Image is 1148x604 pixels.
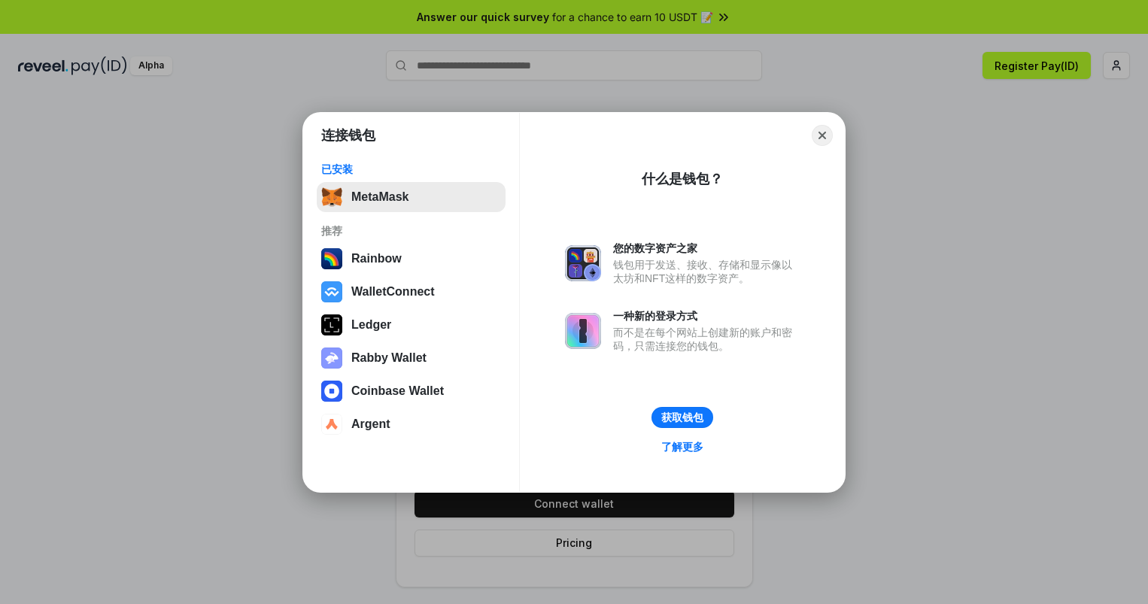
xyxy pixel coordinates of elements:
div: 什么是钱包？ [642,170,723,188]
img: svg+xml,%3Csvg%20xmlns%3D%22http%3A%2F%2Fwww.w3.org%2F2000%2Fsvg%22%20fill%3D%22none%22%20viewBox... [565,245,601,281]
button: 获取钱包 [651,407,713,428]
button: Coinbase Wallet [317,376,506,406]
img: svg+xml,%3Csvg%20width%3D%2228%22%20height%3D%2228%22%20viewBox%3D%220%200%2028%2028%22%20fill%3D... [321,281,342,302]
div: Coinbase Wallet [351,384,444,398]
button: Rabby Wallet [317,343,506,373]
div: 您的数字资产之家 [613,241,800,255]
img: svg+xml,%3Csvg%20width%3D%2228%22%20height%3D%2228%22%20viewBox%3D%220%200%2028%2028%22%20fill%3D... [321,381,342,402]
div: Argent [351,417,390,431]
img: svg+xml,%3Csvg%20width%3D%2228%22%20height%3D%2228%22%20viewBox%3D%220%200%2028%2028%22%20fill%3D... [321,414,342,435]
button: Argent [317,409,506,439]
div: Rainbow [351,252,402,266]
img: svg+xml,%3Csvg%20xmlns%3D%22http%3A%2F%2Fwww.w3.org%2F2000%2Fsvg%22%20width%3D%2228%22%20height%3... [321,314,342,335]
div: Ledger [351,318,391,332]
button: Close [812,125,833,146]
div: 而不是在每个网站上创建新的账户和密码，只需连接您的钱包。 [613,326,800,353]
img: svg+xml,%3Csvg%20xmlns%3D%22http%3A%2F%2Fwww.w3.org%2F2000%2Fsvg%22%20fill%3D%22none%22%20viewBox... [321,348,342,369]
div: 了解更多 [661,440,703,454]
div: 钱包用于发送、接收、存储和显示像以太坊和NFT这样的数字资产。 [613,258,800,285]
a: 了解更多 [652,437,712,457]
div: 推荐 [321,224,501,238]
button: Ledger [317,310,506,340]
div: MetaMask [351,190,408,204]
div: 已安装 [321,162,501,176]
img: svg+xml,%3Csvg%20fill%3D%22none%22%20height%3D%2233%22%20viewBox%3D%220%200%2035%2033%22%20width%... [321,187,342,208]
div: WalletConnect [351,285,435,299]
button: MetaMask [317,182,506,212]
button: WalletConnect [317,277,506,307]
button: Rainbow [317,244,506,274]
img: svg+xml,%3Csvg%20width%3D%22120%22%20height%3D%22120%22%20viewBox%3D%220%200%20120%20120%22%20fil... [321,248,342,269]
div: 一种新的登录方式 [613,309,800,323]
div: 获取钱包 [661,411,703,424]
h1: 连接钱包 [321,126,375,144]
img: svg+xml,%3Csvg%20xmlns%3D%22http%3A%2F%2Fwww.w3.org%2F2000%2Fsvg%22%20fill%3D%22none%22%20viewBox... [565,313,601,349]
div: Rabby Wallet [351,351,427,365]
